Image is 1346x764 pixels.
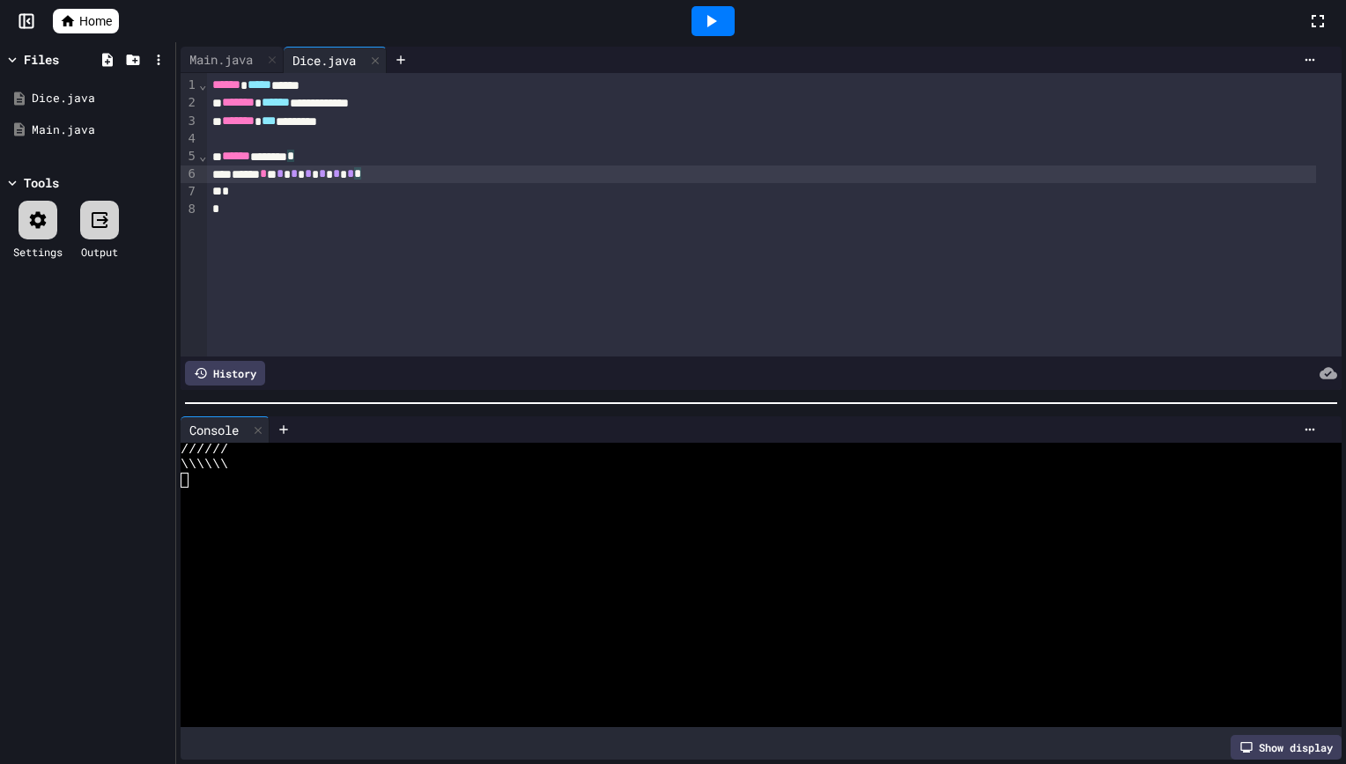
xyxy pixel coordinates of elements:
[181,201,198,218] div: 8
[181,416,270,443] div: Console
[181,421,248,439] div: Console
[181,77,198,94] div: 1
[198,77,207,92] span: Fold line
[284,51,365,70] div: Dice.java
[198,149,207,163] span: Fold line
[81,244,118,260] div: Output
[185,361,265,386] div: History
[181,130,198,148] div: 4
[181,50,262,69] div: Main.java
[181,47,284,73] div: Main.java
[181,165,198,183] div: 6
[181,148,198,165] div: 5
[284,47,387,73] div: Dice.java
[32,121,169,139] div: Main.java
[24,173,59,192] div: Tools
[1231,735,1342,760] div: Show display
[181,94,198,112] div: 2
[181,458,228,473] span: \\\\\\
[24,50,59,69] div: Files
[181,113,198,130] div: 3
[32,90,169,107] div: Dice.java
[181,443,228,458] span: //////
[53,9,119,33] a: Home
[79,12,112,30] span: Home
[181,183,198,201] div: 7
[13,244,63,260] div: Settings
